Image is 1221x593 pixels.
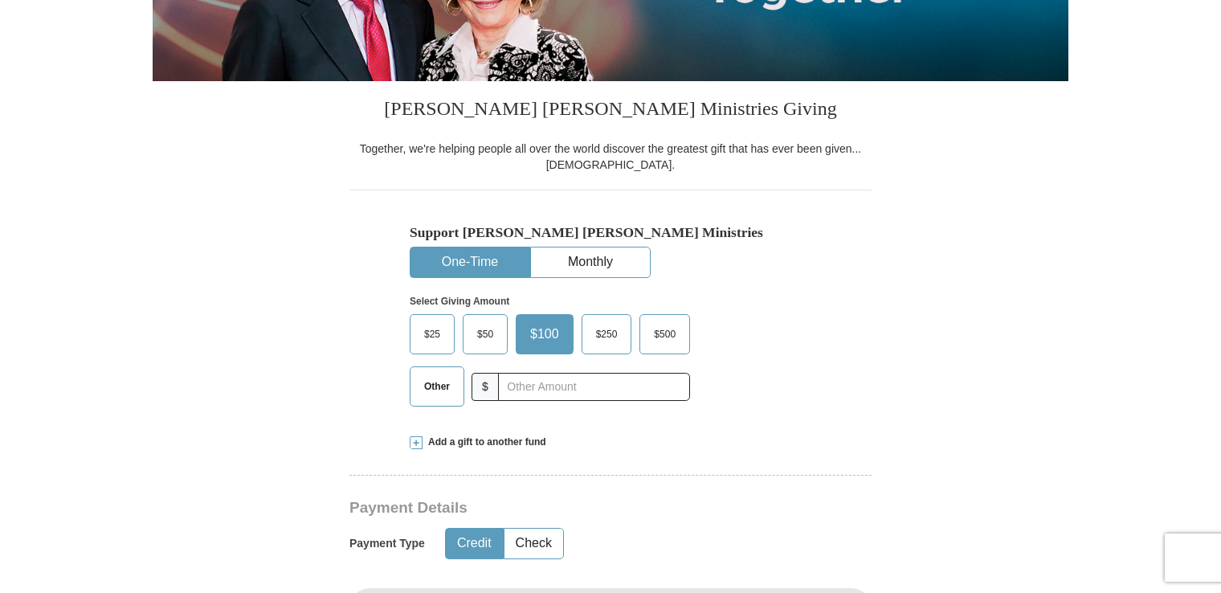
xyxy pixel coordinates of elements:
span: $500 [646,322,684,346]
h5: Support [PERSON_NAME] [PERSON_NAME] Ministries [410,224,811,241]
span: $25 [416,322,448,346]
span: $50 [469,322,501,346]
button: Check [504,529,563,558]
span: $250 [588,322,626,346]
button: Credit [446,529,503,558]
input: Other Amount [498,373,690,401]
span: $100 [522,322,567,346]
div: Together, we're helping people all over the world discover the greatest gift that has ever been g... [349,141,872,173]
h3: Payment Details [349,499,759,517]
strong: Select Giving Amount [410,296,509,307]
span: Add a gift to another fund [423,436,546,449]
h5: Payment Type [349,537,425,550]
span: Other [416,374,458,399]
button: Monthly [531,247,650,277]
span: $ [472,373,499,401]
h3: [PERSON_NAME] [PERSON_NAME] Ministries Giving [349,81,872,141]
button: One-Time [410,247,529,277]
